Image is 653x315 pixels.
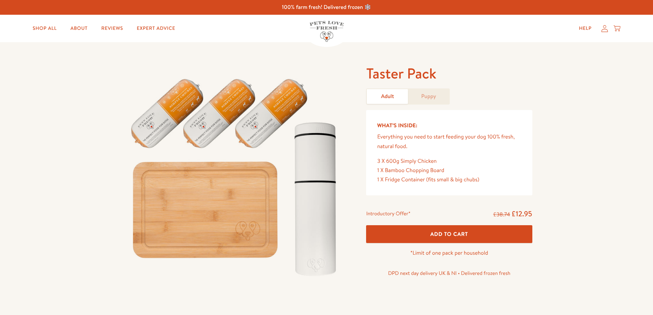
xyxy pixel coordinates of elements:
img: Taster Pack - Adult [121,64,350,284]
a: Expert Advice [131,22,181,35]
div: 1 X Fridge Container (fits small & big chubs) [377,175,521,184]
span: Add To Cart [431,230,468,238]
a: Reviews [96,22,129,35]
a: Puppy [408,89,449,104]
h5: What’s Inside: [377,121,521,130]
a: About [65,22,93,35]
s: £38.74 [493,211,510,218]
h1: Taster Pack [366,64,532,83]
p: DPD next day delivery UK & NI • Delivered frozen fresh [366,269,532,278]
img: Pets Love Fresh [310,21,344,42]
span: £12.95 [511,209,532,219]
a: Adult [367,89,408,104]
p: *Limit of one pack per household [366,249,532,258]
span: 1 X Bamboo Chopping Board [377,167,444,174]
div: 3 X 600g Simply Chicken [377,157,521,166]
p: Everything you need to start feeding your dog 100% fresh, natural food. [377,132,521,151]
a: Help [573,22,597,35]
div: Introductory Offer* [366,209,410,219]
button: Add To Cart [366,225,532,243]
a: Shop All [27,22,62,35]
